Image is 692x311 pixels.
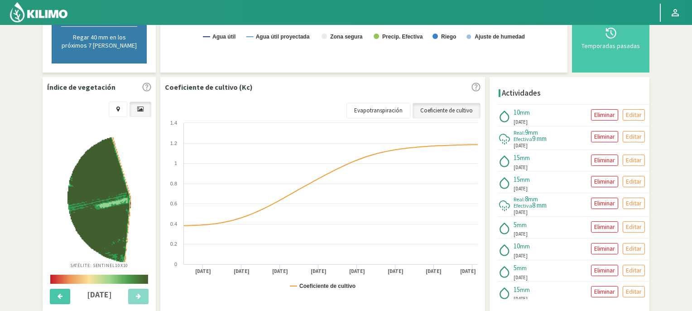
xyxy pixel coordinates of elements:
button: Eliminar [591,198,618,209]
span: mm [517,264,527,272]
button: Editar [623,265,645,276]
text: [DATE] [272,268,288,275]
p: Editar [626,222,642,232]
span: [DATE] [514,118,528,126]
div: Temporadas pasadas [579,43,642,49]
text: 1 [174,160,177,166]
span: mm [528,128,538,136]
span: [DATE] [514,164,528,171]
span: Real: [514,129,525,136]
text: 0.4 [170,221,177,227]
span: mm [520,242,530,250]
p: Eliminar [594,198,615,209]
p: Editar [626,287,642,297]
span: [DATE] [514,185,528,193]
span: mm [520,175,530,184]
span: mm [528,195,538,203]
p: Editar [626,243,642,254]
text: [DATE] [388,268,404,275]
button: Eliminar [591,265,618,276]
h4: Actividades [502,89,541,97]
button: Eliminar [591,221,618,233]
span: Real: [514,196,525,203]
text: Zona segura [330,34,363,40]
text: 1.2 [170,141,177,146]
button: Editar [623,176,645,187]
text: Riego [441,34,456,40]
span: 9 [525,128,528,136]
text: [DATE] [195,268,211,275]
p: Editar [626,131,642,142]
span: mm [520,286,530,294]
text: Ajuste de humedad [475,34,525,40]
p: Regar 40 mm en los próximos 7 [PERSON_NAME] [61,33,137,49]
text: [DATE] [234,268,250,275]
span: 5 [514,220,517,229]
span: mm [520,154,530,162]
text: Precip. Efectiva [382,34,423,40]
span: [DATE] [514,230,528,238]
button: Eliminar [591,109,618,121]
text: Coeficiente de cultivo [299,283,356,289]
span: 9 mm [532,134,547,143]
p: Eliminar [594,131,615,142]
span: 10 [514,108,520,117]
p: Editar [626,110,642,120]
img: fc81e2a0-5882-4020-8ae4-db00fa5d647b_-_sentinel_-_2025-10-03.png [67,137,130,262]
a: Coeficiente de cultivo [413,103,481,118]
span: 10X10 [115,262,129,268]
span: mm [517,221,527,229]
p: Editar [626,198,642,209]
img: Kilimo [9,1,68,23]
span: Efectiva [514,202,532,209]
text: Agua útil proyectada [256,34,310,40]
button: Eliminar [591,286,618,297]
p: Satélite: Sentinel [70,262,129,269]
text: Agua útil [212,34,235,40]
p: Eliminar [594,176,615,187]
a: Evapotranspiración [346,103,410,118]
span: 5 [514,263,517,272]
button: Eliminar [591,243,618,254]
p: Eliminar [594,287,615,297]
span: Efectiva [514,136,532,142]
span: [DATE] [514,274,528,282]
button: Editar [623,286,645,297]
p: Eliminar [594,110,615,120]
p: Índice de vegetación [47,82,115,92]
p: Editar [626,265,642,276]
button: Editar [623,221,645,233]
p: Eliminar [594,265,615,276]
span: 15 [514,175,520,184]
span: 10 [514,242,520,250]
text: [DATE] [311,268,327,275]
text: [DATE] [460,268,476,275]
button: Eliminar [591,176,618,187]
button: Temporadas pasadas [577,7,645,68]
text: 0.6 [170,201,177,206]
span: mm [520,108,530,117]
p: Editar [626,176,642,187]
button: Editar [623,155,645,166]
span: [DATE] [514,142,528,150]
span: [DATE] [514,252,528,260]
span: [DATE] [514,295,528,303]
span: 15 [514,285,520,294]
text: 1.4 [170,120,177,126]
p: Eliminar [594,155,615,165]
span: 8 mm [532,201,547,209]
text: 0.8 [170,181,177,186]
p: Editar [626,155,642,165]
button: Eliminar [591,131,618,142]
button: Editar [623,109,645,121]
button: Editar [623,131,645,142]
h4: [DATE] [76,290,123,299]
span: 15 [514,153,520,162]
text: 0.2 [170,241,177,247]
button: Editar [623,243,645,254]
span: 8 [525,194,528,203]
button: Eliminar [591,155,618,166]
p: Coeficiente de cultivo (Kc) [165,82,253,92]
p: Eliminar [594,243,615,254]
img: scale [50,275,148,284]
